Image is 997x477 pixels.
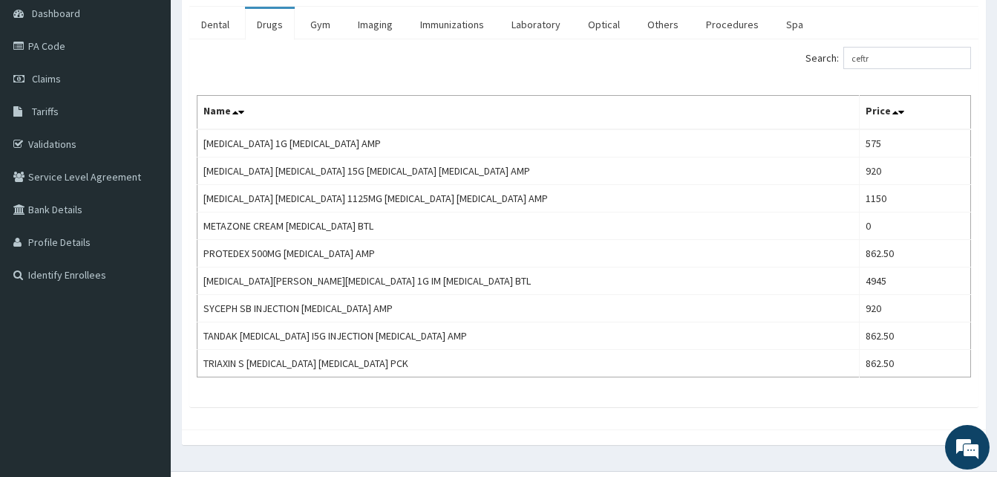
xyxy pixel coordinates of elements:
[859,322,970,350] td: 862.50
[32,105,59,118] span: Tariffs
[197,240,860,267] td: PROTEDEX 500MG [MEDICAL_DATA] AMP
[197,212,860,240] td: METAZONE CREAM [MEDICAL_DATA] BTL
[859,240,970,267] td: 862.50
[859,267,970,295] td: 4945
[843,47,971,69] input: Search:
[7,319,283,371] textarea: Type your message and hit 'Enter'
[197,322,860,350] td: TANDAK [MEDICAL_DATA] I5G INJECTION [MEDICAL_DATA] AMP
[500,9,572,40] a: Laboratory
[197,350,860,377] td: TRIAXIN S [MEDICAL_DATA] [MEDICAL_DATA] PCK
[245,9,295,40] a: Drugs
[346,9,405,40] a: Imaging
[859,158,970,185] td: 920
[197,267,860,295] td: [MEDICAL_DATA][PERSON_NAME][MEDICAL_DATA] 1G IM [MEDICAL_DATA] BTL
[859,350,970,377] td: 862.50
[576,9,632,40] a: Optical
[197,96,860,130] th: Name
[774,9,815,40] a: Spa
[408,9,496,40] a: Immunizations
[32,72,61,85] span: Claims
[859,96,970,130] th: Price
[86,143,205,293] span: We're online!
[197,185,860,212] td: [MEDICAL_DATA] [MEDICAL_DATA] 1125MG [MEDICAL_DATA] [MEDICAL_DATA] AMP
[189,9,241,40] a: Dental
[635,9,690,40] a: Others
[805,47,971,69] label: Search:
[859,295,970,322] td: 920
[243,7,279,43] div: Minimize live chat window
[197,295,860,322] td: SYCEPH SB INJECTION [MEDICAL_DATA] AMP
[27,74,60,111] img: d_794563401_company_1708531726252_794563401
[77,83,249,103] div: Chat with us now
[32,7,80,20] span: Dashboard
[859,129,970,158] td: 575
[694,9,771,40] a: Procedures
[197,158,860,185] td: [MEDICAL_DATA] [MEDICAL_DATA] 15G [MEDICAL_DATA] [MEDICAL_DATA] AMP
[859,212,970,240] td: 0
[859,185,970,212] td: 1150
[197,129,860,158] td: [MEDICAL_DATA] 1G [MEDICAL_DATA] AMP
[298,9,342,40] a: Gym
